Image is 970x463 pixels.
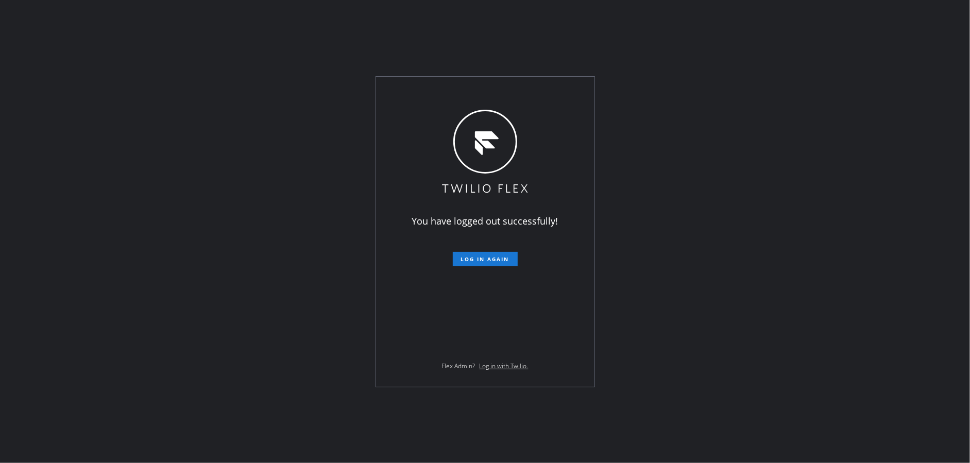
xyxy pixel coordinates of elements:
span: You have logged out successfully! [412,215,558,227]
button: Log in again [453,252,518,266]
span: Flex Admin? [442,362,475,370]
a: Log in with Twilio. [480,362,529,370]
span: Log in again [461,255,509,263]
